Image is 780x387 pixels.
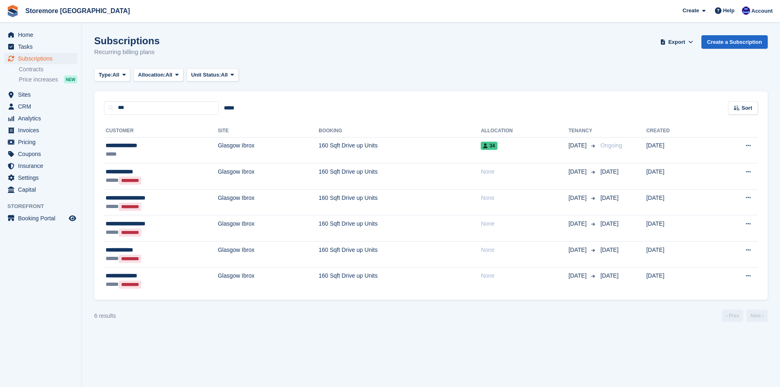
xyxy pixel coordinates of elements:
div: None [481,167,568,176]
button: Unit Status: All [187,68,239,82]
span: [DATE] [600,247,618,253]
span: [DATE] [568,194,588,202]
td: Glasgow Ibrox [218,137,319,163]
span: Export [668,38,685,46]
th: Site [218,124,319,138]
span: Sites [18,89,67,100]
a: menu [4,29,77,41]
span: Ongoing [600,142,622,149]
a: Price increases NEW [19,75,77,84]
td: Glasgow Ibrox [218,163,319,190]
span: Subscriptions [18,53,67,64]
div: None [481,272,568,280]
a: menu [4,172,77,183]
td: [DATE] [646,137,710,163]
a: menu [4,113,77,124]
img: Angela [742,7,750,15]
button: Allocation: All [133,68,183,82]
nav: Page [720,310,769,322]
div: NEW [64,75,77,84]
span: Help [723,7,735,15]
div: None [481,246,568,254]
td: [DATE] [646,242,710,268]
a: Preview store [68,213,77,223]
span: [DATE] [568,246,588,254]
a: menu [4,136,77,148]
th: Created [646,124,710,138]
span: All [165,71,172,79]
span: Account [751,7,773,15]
a: menu [4,148,77,160]
span: Price increases [19,76,58,84]
div: 6 results [94,312,116,320]
span: [DATE] [600,220,618,227]
button: Export [659,35,695,49]
a: Next [746,310,768,322]
span: Pricing [18,136,67,148]
span: Settings [18,172,67,183]
td: 160 Sqft Drive up Units [319,267,481,293]
a: menu [4,101,77,112]
a: Previous [722,310,743,322]
a: Create a Subscription [701,35,768,49]
a: menu [4,53,77,64]
span: Coupons [18,148,67,160]
span: [DATE] [568,220,588,228]
td: [DATE] [646,215,710,242]
th: Booking [319,124,481,138]
span: Type: [99,71,113,79]
td: 160 Sqft Drive up Units [319,189,481,215]
span: [DATE] [600,272,618,279]
span: [DATE] [600,168,618,175]
div: None [481,194,568,202]
td: Glasgow Ibrox [218,267,319,293]
td: Glasgow Ibrox [218,215,319,242]
span: Analytics [18,113,67,124]
td: 160 Sqft Drive up Units [319,215,481,242]
span: Insurance [18,160,67,172]
span: All [113,71,120,79]
td: 160 Sqft Drive up Units [319,137,481,163]
span: Home [18,29,67,41]
span: All [221,71,228,79]
a: menu [4,213,77,224]
th: Allocation [481,124,568,138]
span: Booking Portal [18,213,67,224]
span: [DATE] [568,141,588,150]
span: Create [683,7,699,15]
td: [DATE] [646,267,710,293]
a: menu [4,89,77,100]
td: Glasgow Ibrox [218,242,319,268]
span: Invoices [18,124,67,136]
a: menu [4,184,77,195]
a: Contracts [19,66,77,73]
th: Tenancy [568,124,597,138]
span: [DATE] [600,195,618,201]
a: Storemore [GEOGRAPHIC_DATA] [22,4,133,18]
th: Customer [104,124,218,138]
span: [DATE] [568,167,588,176]
span: CRM [18,101,67,112]
span: 34 [481,142,497,150]
div: None [481,220,568,228]
td: [DATE] [646,189,710,215]
a: menu [4,41,77,52]
span: Sort [742,104,752,112]
span: [DATE] [568,272,588,280]
a: menu [4,124,77,136]
span: Tasks [18,41,67,52]
button: Type: All [94,68,130,82]
td: 160 Sqft Drive up Units [319,242,481,268]
span: Storefront [7,202,81,210]
a: menu [4,160,77,172]
p: Recurring billing plans [94,48,160,57]
span: Capital [18,184,67,195]
img: stora-icon-8386f47178a22dfd0bd8f6a31ec36ba5ce8667c1dd55bd0f319d3a0aa187defe.svg [7,5,19,17]
span: Allocation: [138,71,165,79]
td: [DATE] [646,163,710,190]
h1: Subscriptions [94,35,160,46]
span: Unit Status: [191,71,221,79]
td: 160 Sqft Drive up Units [319,163,481,190]
td: Glasgow Ibrox [218,189,319,215]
